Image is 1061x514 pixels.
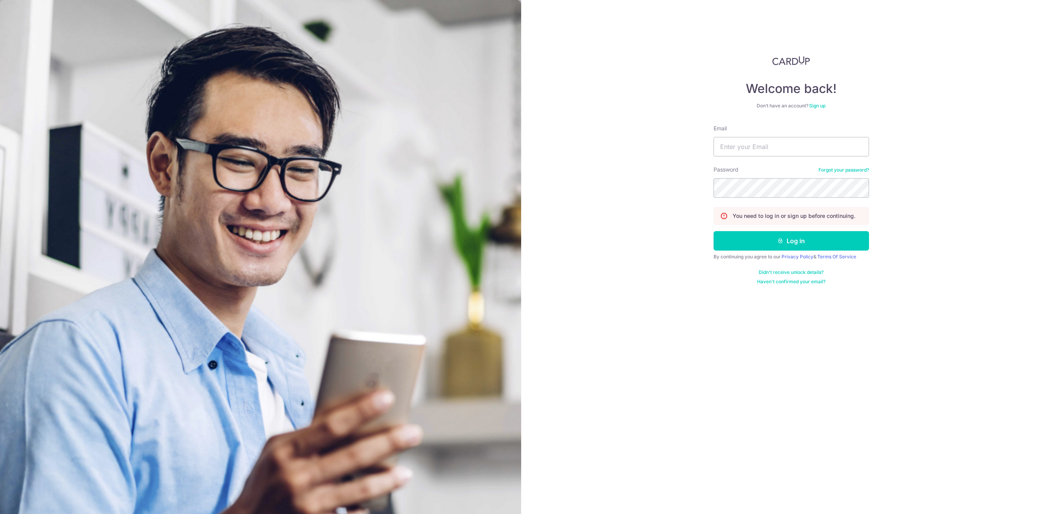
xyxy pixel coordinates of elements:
[714,125,727,132] label: Email
[714,137,869,156] input: Enter your Email
[714,231,869,251] button: Log in
[809,103,825,109] a: Sign up
[714,81,869,96] h4: Welcome back!
[714,254,869,260] div: By continuing you agree to our &
[772,56,810,65] img: CardUp Logo
[818,167,869,173] a: Forgot your password?
[714,166,738,174] label: Password
[817,254,856,260] a: Terms Of Service
[714,103,869,109] div: Don’t have an account?
[757,279,825,285] a: Haven't confirmed your email?
[733,212,855,220] p: You need to log in or sign up before continuing.
[782,254,813,260] a: Privacy Policy
[759,269,824,275] a: Didn't receive unlock details?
